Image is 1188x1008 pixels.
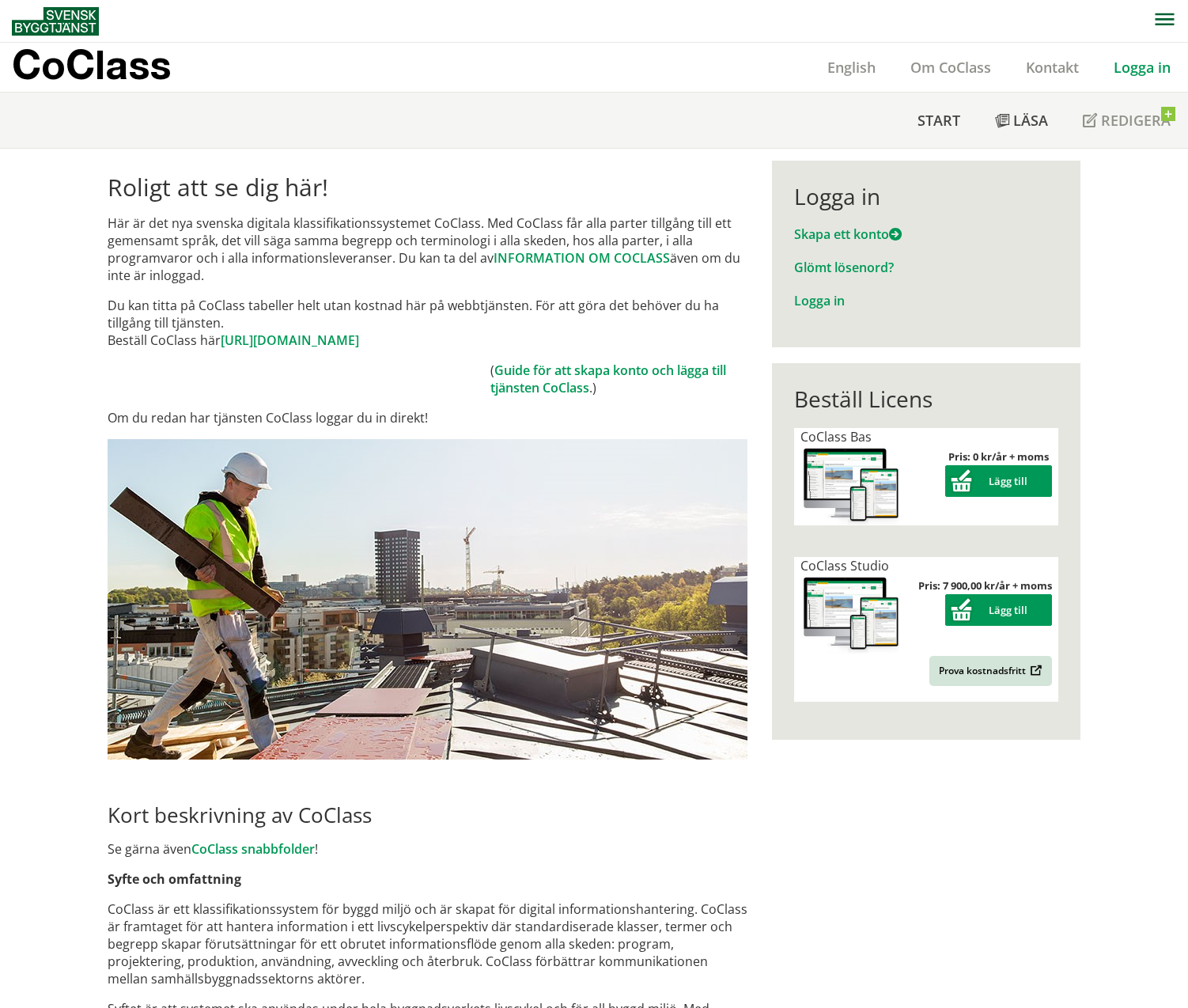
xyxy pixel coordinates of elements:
a: Skapa ett konto [794,225,902,243]
a: Lägg till [945,603,1052,617]
a: Läsa [978,93,1065,148]
img: coclass-license.jpg [800,574,902,654]
td: ( .) [490,362,747,396]
span: CoClass Studio [800,557,889,574]
span: Läsa [1013,111,1048,130]
span: CoClass Bas [800,428,872,445]
img: Outbound.png [1027,665,1042,676]
p: Här är det nya svenska digitala klassifikationssystemet CoClass. Med CoClass får alla parter till... [108,214,747,284]
button: Lägg till [945,594,1052,626]
h1: Roligt att se dig här! [108,173,747,202]
a: English [810,58,893,77]
a: CoClass snabbfolder [191,840,315,858]
a: Lägg till [945,474,1052,488]
p: Se gärna även ! [108,840,747,858]
a: Start [900,93,978,148]
a: Logga in [794,292,845,309]
h2: Kort beskrivning av CoClass [108,802,747,828]
a: CoClass [12,43,205,92]
p: CoClass är ett klassifikationssystem för byggd miljö och är skapat för digital informationshanter... [108,900,747,987]
strong: Pris: 0 kr/år + moms [948,449,1049,464]
a: [URL][DOMAIN_NAME] [221,332,359,349]
a: Guide för att skapa konto och lägga till tjänsten CoClass [490,362,726,396]
span: Start [917,111,960,130]
p: Om du redan har tjänsten CoClass loggar du in direkt! [108,409,747,426]
img: Svensk Byggtjänst [12,7,99,36]
div: Beställ Licens [794,385,1057,412]
a: Om CoClass [893,58,1008,77]
img: coclass-license.jpg [800,445,902,525]
a: Logga in [1096,58,1188,77]
a: Glömt lösenord? [794,259,894,276]
img: login.jpg [108,439,747,760]
strong: Pris: 7 900,00 kr/år + moms [918,578,1052,593]
p: CoClass [12,55,171,74]
button: Lägg till [945,465,1052,497]
div: Logga in [794,183,1057,210]
strong: Syfte och omfattning [108,870,241,888]
a: Prova kostnadsfritt [929,656,1052,686]
a: Kontakt [1008,58,1096,77]
p: Du kan titta på CoClass tabeller helt utan kostnad här på webbtjänsten. För att göra det behöver ... [108,297,747,349]
a: INFORMATION OM COCLASS [494,249,670,267]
